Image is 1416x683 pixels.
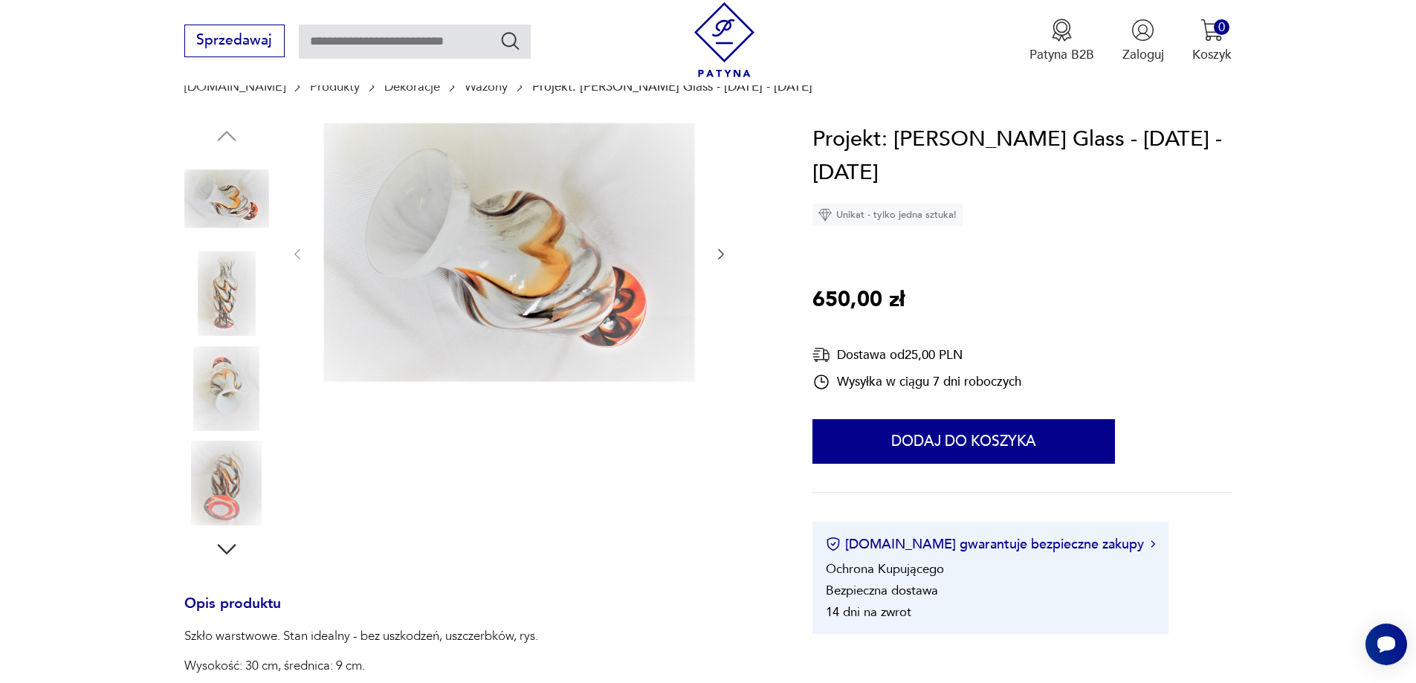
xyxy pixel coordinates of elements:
img: Ikona certyfikatu [826,537,841,551]
img: Patyna - sklep z meblami i dekoracjami vintage [687,2,762,77]
button: Zaloguj [1122,19,1164,63]
div: Unikat - tylko jedna sztuka! [812,204,963,226]
p: Wysokość: 30 cm, średnica: 9 cm. [184,657,770,675]
li: Bezpieczna dostawa [826,582,938,599]
img: Ikona koszyka [1200,19,1223,42]
a: Dekoracje [384,80,440,94]
button: [DOMAIN_NAME] gwarantuje bezpieczne zakupy [826,535,1155,554]
button: 0Koszyk [1192,19,1232,63]
img: Ikona dostawy [812,346,830,364]
h3: Opis produktu [184,598,770,628]
img: Ikona diamentu [818,208,832,221]
div: 0 [1214,19,1229,35]
p: Zaloguj [1122,46,1164,63]
img: Zdjęcie produktu Projekt: Carlo Moretti - Murano Glass - 1970 - 1975 [184,157,269,242]
a: Wazony [465,80,508,94]
a: Sprzedawaj [184,36,285,48]
button: Sprzedawaj [184,25,285,57]
h1: Projekt: [PERSON_NAME] Glass - [DATE] - [DATE] [812,123,1232,190]
div: Wysyłka w ciągu 7 dni roboczych [812,373,1021,391]
iframe: Smartsupp widget button [1365,624,1407,665]
p: Projekt: [PERSON_NAME] Glass - [DATE] - [DATE] [532,80,812,94]
li: Ochrona Kupującego [826,560,944,577]
img: Zdjęcie produktu Projekt: Carlo Moretti - Murano Glass - 1970 - 1975 [184,441,269,525]
img: Zdjęcie produktu Projekt: Carlo Moretti - Murano Glass - 1970 - 1975 [184,251,269,336]
a: Ikona medaluPatyna B2B [1029,19,1094,63]
p: Koszyk [1192,46,1232,63]
img: Ikona medalu [1050,19,1073,42]
img: Zdjęcie produktu Projekt: Carlo Moretti - Murano Glass - 1970 - 1975 [323,123,696,383]
div: Dostawa od 25,00 PLN [812,346,1021,364]
button: Dodaj do koszyka [812,419,1115,464]
button: Szukaj [500,30,521,51]
p: Patyna B2B [1029,46,1094,63]
button: Patyna B2B [1029,19,1094,63]
p: Szkło warstwowe. Stan idealny - bez uszkodzeń, uszczerbków, rys. [184,627,770,645]
a: [DOMAIN_NAME] [184,80,285,94]
img: Ikona strzałki w prawo [1151,540,1155,548]
img: Zdjęcie produktu Projekt: Carlo Moretti - Murano Glass - 1970 - 1975 [184,346,269,431]
a: Produkty [310,80,360,94]
li: 14 dni na zwrot [826,603,911,621]
img: Ikonka użytkownika [1131,19,1154,42]
p: 650,00 zł [812,283,905,317]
